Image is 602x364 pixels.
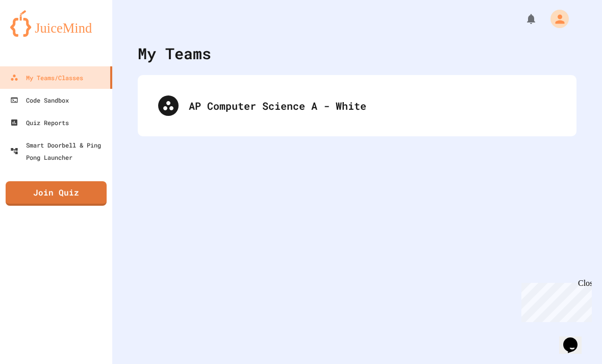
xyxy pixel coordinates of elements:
a: Join Quiz [6,181,107,206]
img: logo-orange.svg [10,10,102,37]
iframe: chat widget [559,323,592,354]
div: My Notifications [506,10,540,28]
div: Chat with us now!Close [4,4,70,65]
div: My Account [540,7,571,31]
div: My Teams [138,42,211,65]
div: My Teams/Classes [10,71,83,84]
div: Smart Doorbell & Ping Pong Launcher [10,139,108,163]
div: Code Sandbox [10,94,69,106]
div: Quiz Reports [10,116,69,129]
iframe: chat widget [517,279,592,322]
div: AP Computer Science A - White [148,85,566,126]
div: AP Computer Science A - White [189,98,556,113]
